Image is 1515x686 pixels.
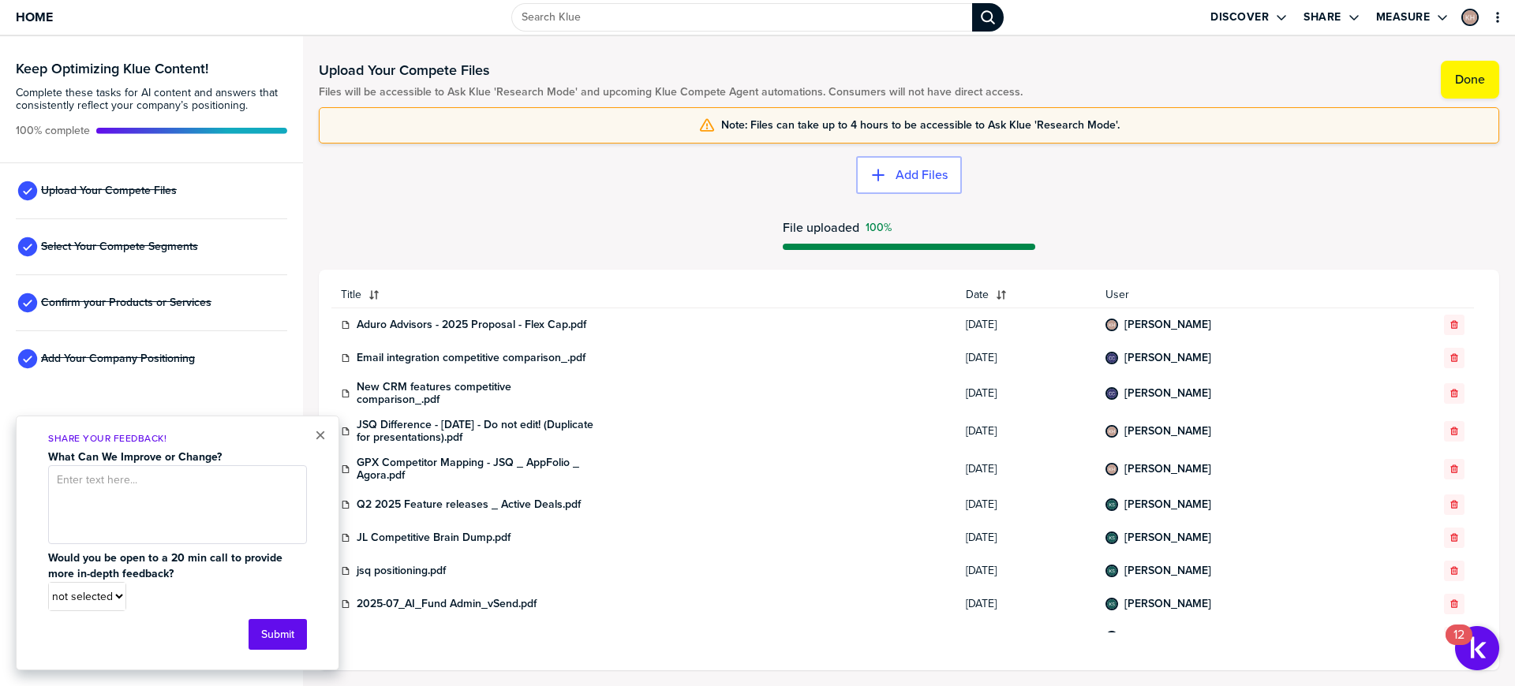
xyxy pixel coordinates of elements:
img: f8b899a5422ce34cd7a6a04bc73fdae8-sml.png [1107,389,1117,398]
div: Kristine Stewart [1105,565,1118,577]
span: [DATE] [966,387,1087,400]
span: Active [16,125,90,137]
a: Edit Profile [1460,7,1480,28]
h3: Keep Optimizing Klue Content! [16,62,287,76]
span: [DATE] [966,319,1087,331]
span: User [1105,289,1374,301]
a: [PERSON_NAME] [1124,631,1211,643]
div: Kevan Harris [1105,631,1118,643]
img: f1a6b370b2ae9a55740d8b08b52e0c16-sml.png [1107,500,1117,509]
span: File uploaded [783,221,859,234]
p: Share Your Feedback! [48,432,307,446]
div: Kevan Harris [1105,463,1118,475]
a: [PERSON_NAME] [1124,598,1211,610]
a: [PERSON_NAME] [1124,498,1211,511]
span: Complete these tasks for AI content and answers that consistently reflect your company’s position... [16,87,287,112]
a: 2025-07_AI_Fund Admin_vSend.pdf [357,598,537,610]
a: Q2 2025 Feature releases _ Active Deals.pdf [357,498,581,511]
a: Legacy - Competitor Library.pdf [357,631,511,643]
a: [PERSON_NAME] [1124,565,1211,577]
img: 6823b1dda9b1d5ac759864e5057e3ea8-sml.png [1463,10,1477,24]
button: Open Resource Center, 12 new notifications [1455,626,1499,670]
span: [DATE] [966,565,1087,577]
div: Kevan Harris [1461,9,1479,26]
div: Search Klue [972,3,1004,32]
a: Email integration competitive comparison_.pdf [357,352,585,364]
span: [DATE] [966,531,1087,544]
span: Select Your Compete Segments [41,240,198,253]
img: f1a6b370b2ae9a55740d8b08b52e0c16-sml.png [1107,566,1117,576]
div: Kristine Stewart [1105,531,1118,544]
button: Close [315,426,326,445]
strong: What Can We Improve or Change? [48,449,222,465]
div: Kristine Stewart [1105,498,1118,511]
label: Discover [1210,10,1269,24]
span: Note: Files can take up to 4 hours to be accessible to Ask Klue 'Research Mode'. [721,119,1120,132]
span: Title [341,289,361,301]
a: [PERSON_NAME] [1124,319,1211,331]
div: 12 [1453,635,1464,655]
input: Search Klue [511,3,972,32]
button: Submit [249,619,307,650]
div: Kevan Harris [1105,425,1118,438]
span: Add Your Company Positioning [41,352,195,365]
div: Caroline Colwell [1105,352,1118,364]
div: Caroline Colwell [1105,387,1118,400]
span: Date [966,289,989,301]
span: [DATE] [966,463,1087,475]
img: 6823b1dda9b1d5ac759864e5057e3ea8-sml.png [1107,464,1117,474]
span: Home [16,10,53,24]
a: JSQ Difference - [DATE] - Do not edit! (Duplicate for presentations).pdf [357,419,593,444]
span: Confirm your Products or Services [41,296,211,309]
a: New CRM features competitive comparison_.pdf [357,381,593,406]
a: [PERSON_NAME] [1124,387,1211,400]
span: [DATE] [966,352,1087,364]
img: 6823b1dda9b1d5ac759864e5057e3ea8-sml.png [1107,320,1117,330]
label: Done [1455,72,1485,88]
h1: Upload Your Compete Files [319,61,1023,80]
span: [DATE] [966,598,1087,610]
img: 6823b1dda9b1d5ac759864e5057e3ea8-sml.png [1107,427,1117,436]
img: f1a6b370b2ae9a55740d8b08b52e0c16-sml.png [1107,533,1117,542]
span: [DATE] [966,498,1087,511]
a: [PERSON_NAME] [1124,463,1211,475]
a: [PERSON_NAME] [1124,425,1211,438]
a: jsq positioning.pdf [357,565,446,577]
strong: Would you be open to a 20 min call to provide more in-depth feedback? [48,550,286,582]
img: f1a6b370b2ae9a55740d8b08b52e0c16-sml.png [1107,599,1117,609]
label: Share [1304,10,1341,24]
a: [PERSON_NAME] [1124,531,1211,544]
label: Add Files [896,167,948,183]
a: GPX Competitor Mapping - JSQ _ AppFolio _ Agora.pdf [357,457,593,482]
div: Kevan Harris [1105,319,1118,331]
div: Kristine Stewart [1105,598,1118,610]
a: [PERSON_NAME] [1124,352,1211,364]
a: JL Competitive Brain Dump.pdf [357,531,511,544]
img: f8b899a5422ce34cd7a6a04bc73fdae8-sml.png [1107,353,1117,363]
label: Measure [1376,10,1431,24]
span: [DATE] [966,425,1087,438]
span: Success [866,222,892,234]
span: [DATE] [966,631,1087,643]
span: Files will be accessible to Ask Klue 'Research Mode' and upcoming Klue Compete Agent automations.... [319,86,1023,99]
span: Upload Your Compete Files [41,185,177,197]
a: Aduro Advisors - 2025 Proposal - Flex Cap.pdf [357,319,586,331]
